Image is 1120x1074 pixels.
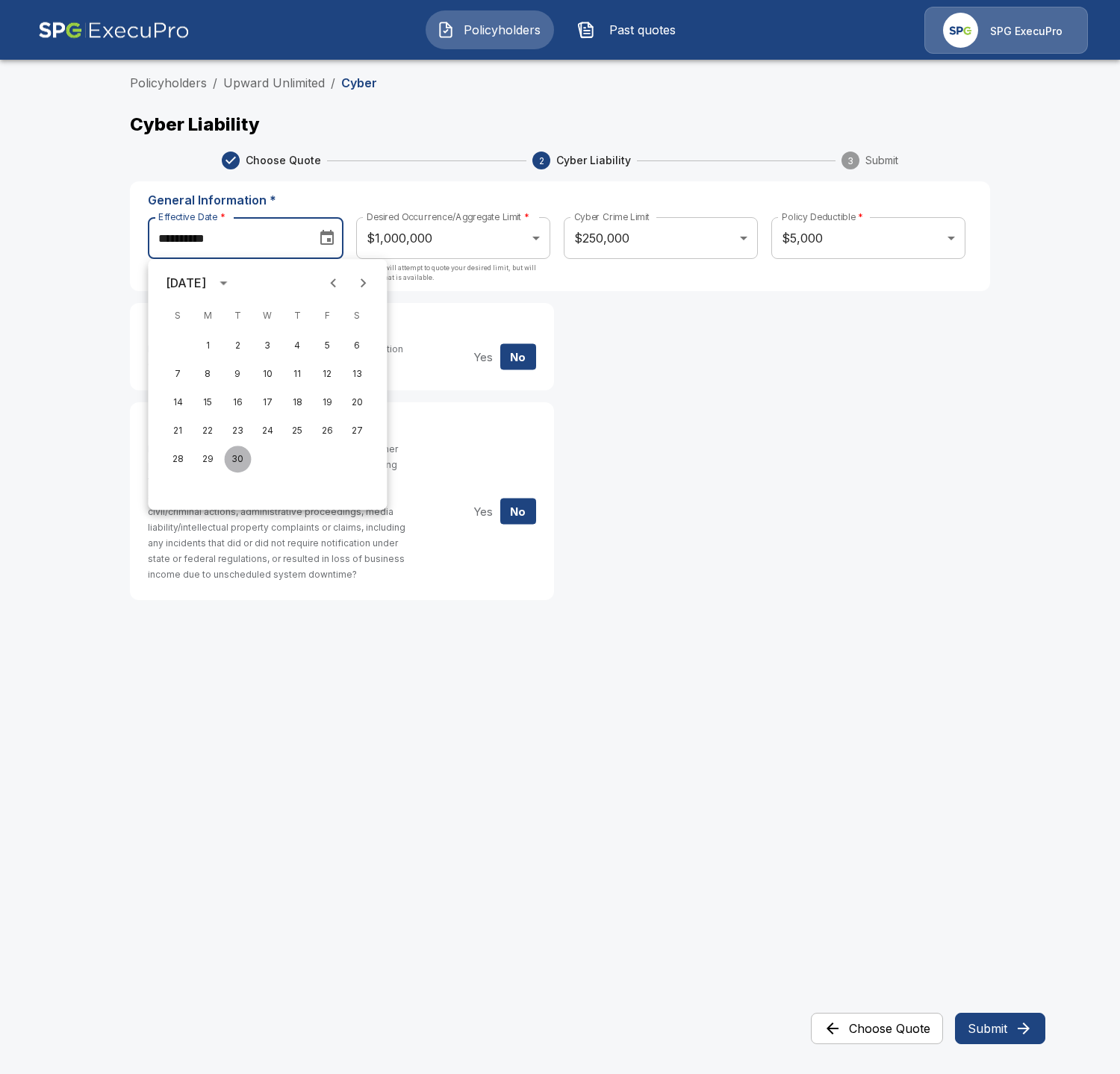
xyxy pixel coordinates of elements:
button: Yes [465,499,501,525]
button: 11 [284,360,311,387]
button: 1 [194,332,221,359]
span: Thursday [284,301,311,331]
button: Yes [465,344,501,370]
label: Desired Occurrence/Aggregate Limit [367,210,529,223]
a: Policyholders [130,75,207,90]
button: 19 [314,389,340,416]
button: 7 [164,360,191,387]
div: $250,000 [564,217,758,259]
button: calendar view is open, switch to year view [211,270,236,296]
div: $5,000 [771,217,965,259]
text: 3 [847,155,853,166]
button: 30 [224,446,251,472]
button: 26 [314,417,340,444]
button: 22 [194,417,221,444]
button: 18 [284,389,311,416]
text: 2 [538,155,544,166]
button: 27 [343,417,370,444]
button: 2 [224,332,251,359]
button: 25 [284,417,311,444]
span: Submit [865,153,898,168]
span: Past quotes [601,21,683,39]
button: No [500,344,536,370]
h6: In the last five (5) years, has the policyholder or any other proposed insured known of any past,... [148,441,407,582]
span: Choose Quote [246,153,321,168]
button: Next month [348,268,378,298]
p: SPG ExecuPro [990,24,1063,39]
p: Cyber [341,77,377,89]
button: 5 [314,332,340,359]
button: Choose date [312,223,342,253]
img: Agency Icon [943,13,978,48]
label: Cyber Crime Limit [574,210,650,223]
button: 28 [164,446,191,472]
label: Policy Deductible [782,210,863,223]
button: 3 [254,332,281,359]
button: 4 [284,332,311,359]
button: No [500,499,536,525]
span: Monday [194,301,221,331]
button: 9 [224,360,251,387]
button: 10 [254,360,281,387]
button: 8 [194,360,221,387]
button: 29 [194,446,221,472]
a: Agency IconSPG ExecuPro [924,7,1088,54]
button: 14 [164,389,191,416]
button: 13 [343,360,370,387]
button: 6 [343,332,370,359]
p: Carriers will attempt to quote your desired limit, but will return what is available. [356,263,550,293]
span: Policyholders [461,21,543,39]
button: 21 [164,417,191,444]
img: AA Logo [38,7,190,54]
button: 12 [314,360,340,387]
button: Past quotes IconPast quotes [566,10,694,49]
a: Upward Unlimited [223,75,325,90]
span: Cyber Liability [556,153,631,168]
div: [DATE] [166,274,206,292]
span: Sunday [164,301,191,331]
button: Policyholders IconPolicyholders [426,10,554,49]
li: / [331,74,335,92]
button: 15 [194,389,221,416]
span: Saturday [343,301,370,331]
span: Friday [314,301,340,331]
button: 16 [224,389,251,416]
button: Previous month [318,268,348,298]
button: 23 [224,417,251,444]
button: 24 [254,417,281,444]
li: / [213,74,217,92]
img: Past quotes Icon [577,21,595,39]
div: $1,000,000 [356,217,550,259]
p: General Information * [148,193,972,207]
span: Wednesday [254,301,281,331]
label: Effective Date [158,210,225,223]
span: Tuesday [224,301,251,331]
button: 17 [254,389,281,416]
button: 20 [343,389,370,416]
p: Cyber Liability [130,116,990,134]
img: Policyholders Icon [437,21,455,39]
nav: breadcrumb [130,74,990,92]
